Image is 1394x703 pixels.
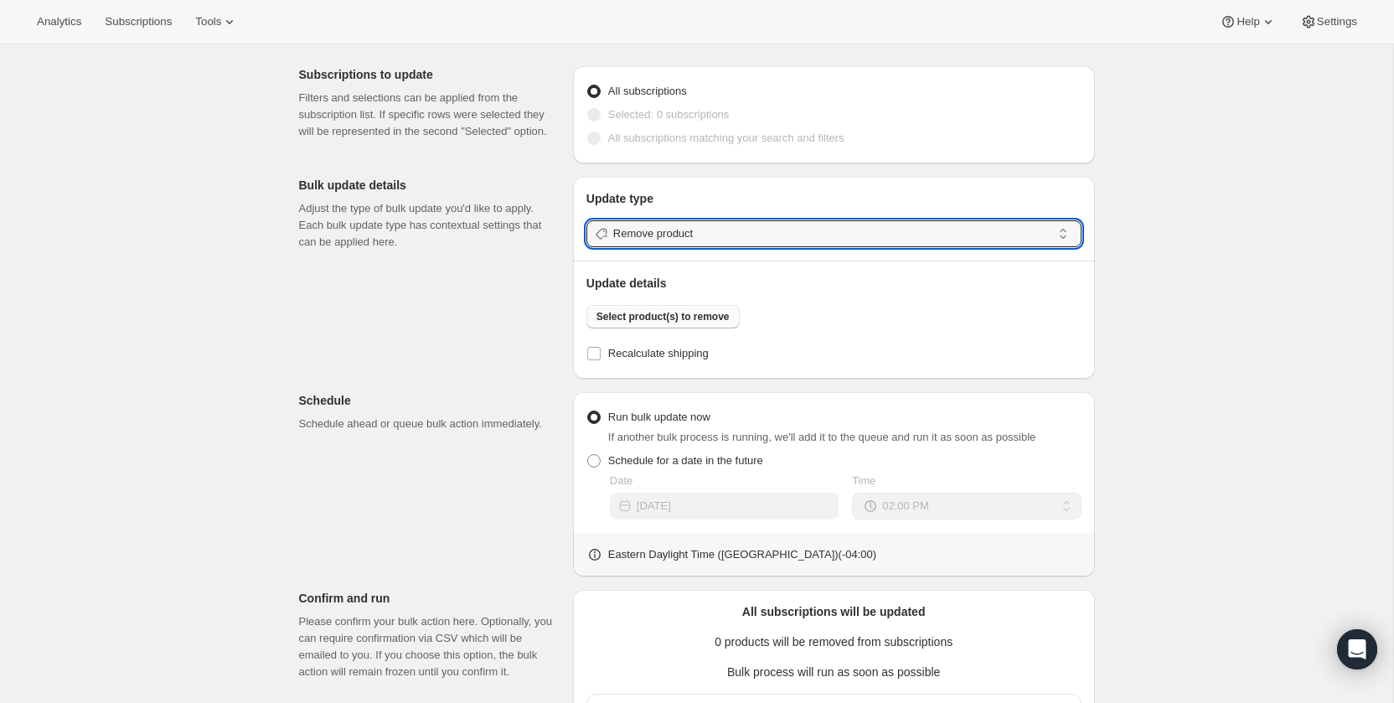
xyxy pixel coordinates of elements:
[610,474,632,487] span: Date
[299,590,560,607] p: Confirm and run
[1210,10,1286,34] button: Help
[608,132,844,144] span: All subscriptions matching your search and filters
[586,275,1082,292] p: Update details
[299,90,560,140] p: Filters and selections can be applied from the subscription list. If specific rows were selected ...
[608,347,709,359] span: Recalculate shipping
[299,66,560,83] p: Subscriptions to update
[608,108,730,121] span: Selected: 0 subscriptions
[299,200,560,251] p: Adjust the type of bulk update you'd like to apply. Each bulk update type has contextual settings...
[608,411,710,423] span: Run bulk update now
[608,454,763,467] span: Schedule for a date in the future
[105,15,172,28] span: Subscriptions
[586,664,1082,680] p: Bulk process will run as soon as possible
[37,15,81,28] span: Analytics
[299,613,560,680] p: Please confirm your bulk action here. Optionally, you can require confirmation via CSV which will...
[1337,629,1377,669] div: Open Intercom Messenger
[608,546,876,563] p: Eastern Daylight Time ([GEOGRAPHIC_DATA]) ( -04 : 00 )
[608,85,687,97] span: All subscriptions
[299,392,560,409] p: Schedule
[95,10,182,34] button: Subscriptions
[586,633,1082,650] p: 0 products will be removed from subscriptions
[852,474,875,487] span: Time
[586,305,740,328] button: Select product(s) to remove
[596,310,730,323] span: Select product(s) to remove
[195,15,221,28] span: Tools
[586,190,1082,207] p: Update type
[299,416,560,432] p: Schedule ahead or queue bulk action immediately.
[608,431,1036,443] span: If another bulk process is running, we'll add it to the queue and run it as soon as possible
[1317,15,1357,28] span: Settings
[1237,15,1259,28] span: Help
[27,10,91,34] button: Analytics
[586,603,1082,620] p: All subscriptions will be updated
[299,177,560,194] p: Bulk update details
[185,10,248,34] button: Tools
[1290,10,1367,34] button: Settings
